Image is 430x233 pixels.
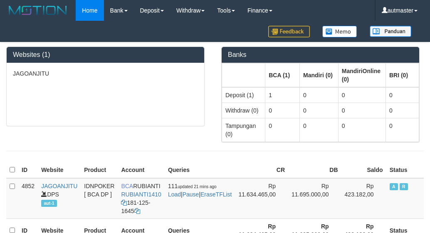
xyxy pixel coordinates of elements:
th: Group: activate to sort column ascending [265,63,300,87]
td: 0 [338,103,386,118]
a: Copy 1811251645 to clipboard [134,208,140,214]
td: 4852 [18,178,38,219]
span: Running [400,183,408,190]
th: Saldo [341,162,386,178]
a: Pause [183,191,199,198]
td: 0 [265,118,300,142]
p: JAGOANJITU [13,69,198,78]
a: EraseTFList [200,191,232,198]
td: 0 [338,87,386,103]
img: Feedback.jpg [268,26,310,37]
th: Status [386,162,424,178]
td: 0 [386,87,419,103]
span: | | [168,183,232,198]
th: Group: activate to sort column ascending [222,63,265,87]
td: Rp 11.695.000,00 [288,178,341,219]
a: RUBIANTI1410 [121,191,161,198]
th: Group: activate to sort column ascending [386,63,419,87]
td: IDNPOKER [ BCA DP ] [81,178,118,219]
td: Rp 423.182,00 [341,178,386,219]
th: ID [18,162,38,178]
th: CR [235,162,289,178]
span: BCA [121,183,133,189]
a: Copy RUBIANTI1410 to clipboard [121,199,127,206]
td: Withdraw (0) [222,103,265,118]
span: updated 21 mins ago [178,184,216,189]
th: Group: activate to sort column ascending [338,63,386,87]
th: Queries [165,162,235,178]
td: 0 [300,87,339,103]
a: Load [168,191,181,198]
td: Tampungan (0) [222,118,265,142]
a: JAGOANJITU [41,183,77,189]
td: Deposit (1) [222,87,265,103]
td: 0 [300,118,339,142]
td: DPS [38,178,81,219]
span: aut-1 [41,200,57,207]
td: Rp 11.634.465,00 [235,178,289,219]
th: Website [38,162,81,178]
span: 111 [168,183,217,189]
td: 0 [265,103,300,118]
img: panduan.png [370,26,411,37]
td: 0 [300,103,339,118]
th: Account [118,162,164,178]
img: Button%20Memo.svg [322,26,357,37]
td: RUBIANTI 181-125-1645 [118,178,164,219]
span: Active [390,183,398,190]
th: Group: activate to sort column ascending [300,63,339,87]
th: Product [81,162,118,178]
th: DB [288,162,341,178]
h3: Banks [228,51,413,59]
h3: Websites (1) [13,51,198,59]
td: 0 [386,103,419,118]
img: MOTION_logo.png [6,4,69,17]
td: 1 [265,87,300,103]
td: 0 [386,118,419,142]
td: 0 [338,118,386,142]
